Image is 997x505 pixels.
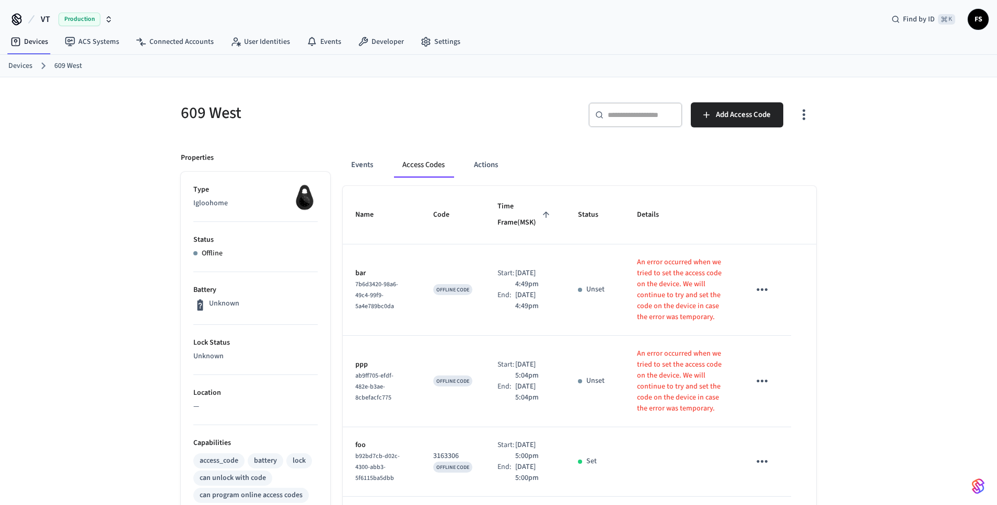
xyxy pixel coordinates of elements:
button: FS [968,9,989,30]
span: OFFLINE CODE [436,286,469,293]
button: Add Access Code [691,102,783,127]
p: An error occurred when we tried to set the access code on the device. We will continue to try and... [637,257,724,323]
a: Events [298,32,350,51]
button: Access Codes [394,152,453,178]
p: bar [355,268,408,279]
span: Add Access Code [716,108,771,122]
p: Type [193,184,318,195]
div: Start: [497,359,516,381]
span: ⌘ K [938,14,955,25]
div: can program online access codes [200,490,303,501]
p: ppp [355,359,408,370]
h5: 609 West [181,102,492,124]
span: OFFLINE CODE [436,464,469,471]
a: User Identities [222,32,298,51]
a: Devices [8,61,32,72]
div: Find by ID⌘ K [883,10,964,29]
a: Developer [350,32,412,51]
p: An error occurred when we tried to set the access code on the device. We will continue to try and... [637,348,724,414]
div: access_code [200,455,238,466]
span: VT [41,13,50,26]
a: Devices [2,32,56,51]
button: Actions [466,152,506,178]
span: Name [355,207,387,223]
span: Code [433,207,463,223]
span: ab9ff705-efdf-482e-b3ae-8cbefacfc775 [355,371,393,402]
p: — [193,401,318,412]
p: Set [586,456,597,467]
p: Unknown [193,351,318,362]
p: [DATE] 5:00pm [515,462,553,484]
span: Status [578,207,612,223]
a: Connected Accounts [127,32,222,51]
p: Lock Status [193,337,318,348]
p: Offline [202,248,223,259]
a: ACS Systems [56,32,127,51]
span: Production [59,13,100,26]
span: Details [637,207,673,223]
div: End: [497,290,516,312]
img: SeamLogoGradient.69752ec5.svg [972,478,984,495]
p: [DATE] 5:04pm [515,359,553,381]
span: Find by ID [903,14,935,25]
a: 609 West [54,61,82,72]
div: ant example [343,152,816,178]
p: foo [355,440,408,451]
div: Start: [497,440,516,462]
p: Igloohome [193,198,318,209]
p: [DATE] 4:49pm [515,268,553,290]
p: Location [193,387,318,398]
p: Unset [586,284,605,295]
img: igloohome_igke [292,184,318,210]
span: OFFLINE CODE [436,378,469,385]
span: 7b6d3420-98a6-49c4-99f9-5a4e789bc0da [355,280,398,311]
div: End: [497,462,516,484]
a: Settings [412,32,469,51]
p: Unknown [209,298,239,309]
button: Events [343,152,381,178]
div: End: [497,381,516,403]
p: [DATE] 5:04pm [515,381,553,403]
div: lock [293,455,306,466]
div: can unlock with code [200,473,266,484]
span: Time Frame(MSK) [497,198,553,231]
p: Properties [181,152,214,163]
span: b92bd7cb-d02c-4300-abb3-5f6115ba5dbb [355,452,400,483]
p: Unset [586,375,605,386]
p: Battery [193,285,318,296]
p: Status [193,234,318,245]
p: Capabilities [193,438,318,449]
p: [DATE] 5:00pm [515,440,553,462]
div: battery [254,455,277,466]
span: FS [969,10,988,29]
p: [DATE] 4:49pm [515,290,553,312]
p: 3163306 [433,451,472,462]
div: Start: [497,268,516,290]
